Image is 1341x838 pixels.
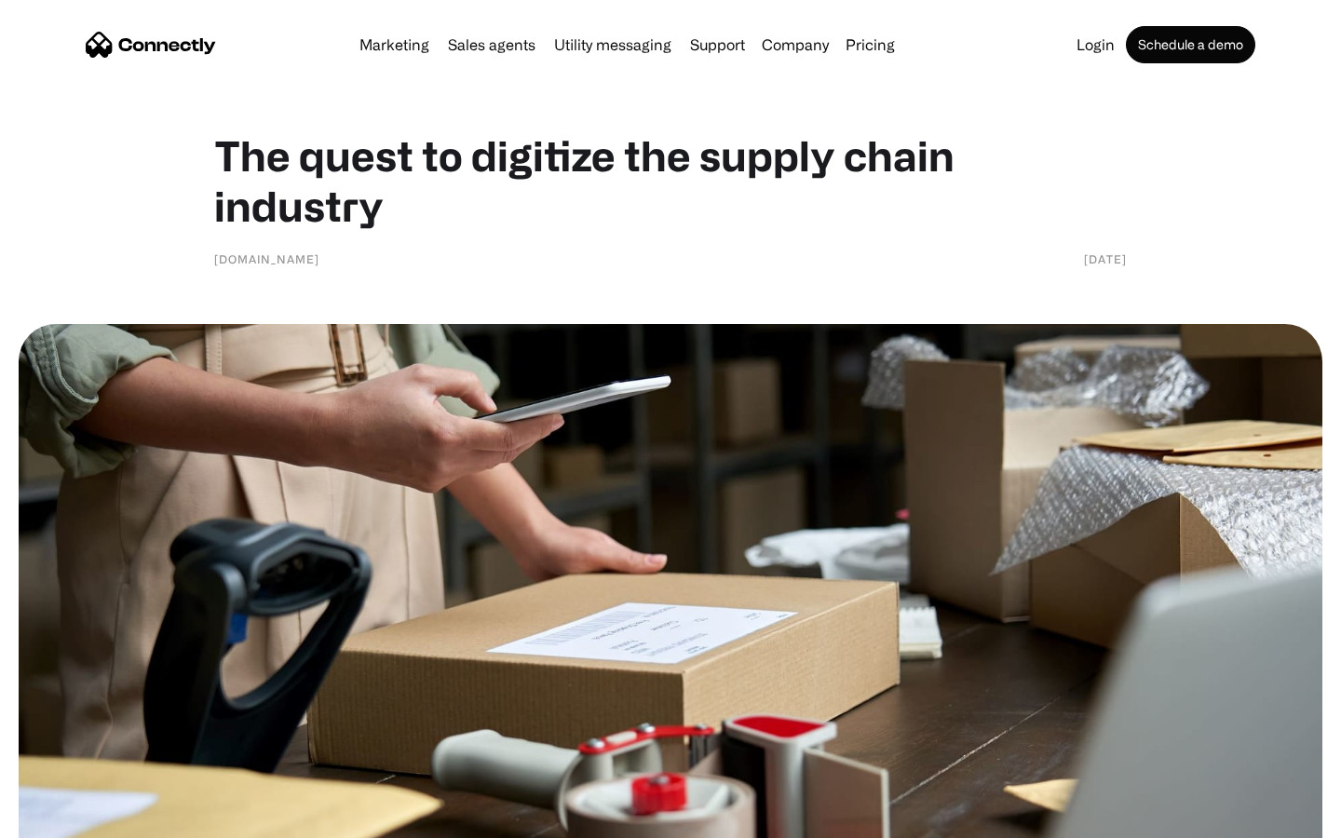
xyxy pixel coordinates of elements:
[547,37,679,52] a: Utility messaging
[440,37,543,52] a: Sales agents
[19,805,112,831] aside: Language selected: English
[683,37,752,52] a: Support
[1084,250,1127,268] div: [DATE]
[762,32,829,58] div: Company
[1126,26,1255,63] a: Schedule a demo
[838,37,902,52] a: Pricing
[1069,37,1122,52] a: Login
[352,37,437,52] a: Marketing
[37,805,112,831] ul: Language list
[214,250,319,268] div: [DOMAIN_NAME]
[214,130,1127,231] h1: The quest to digitize the supply chain industry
